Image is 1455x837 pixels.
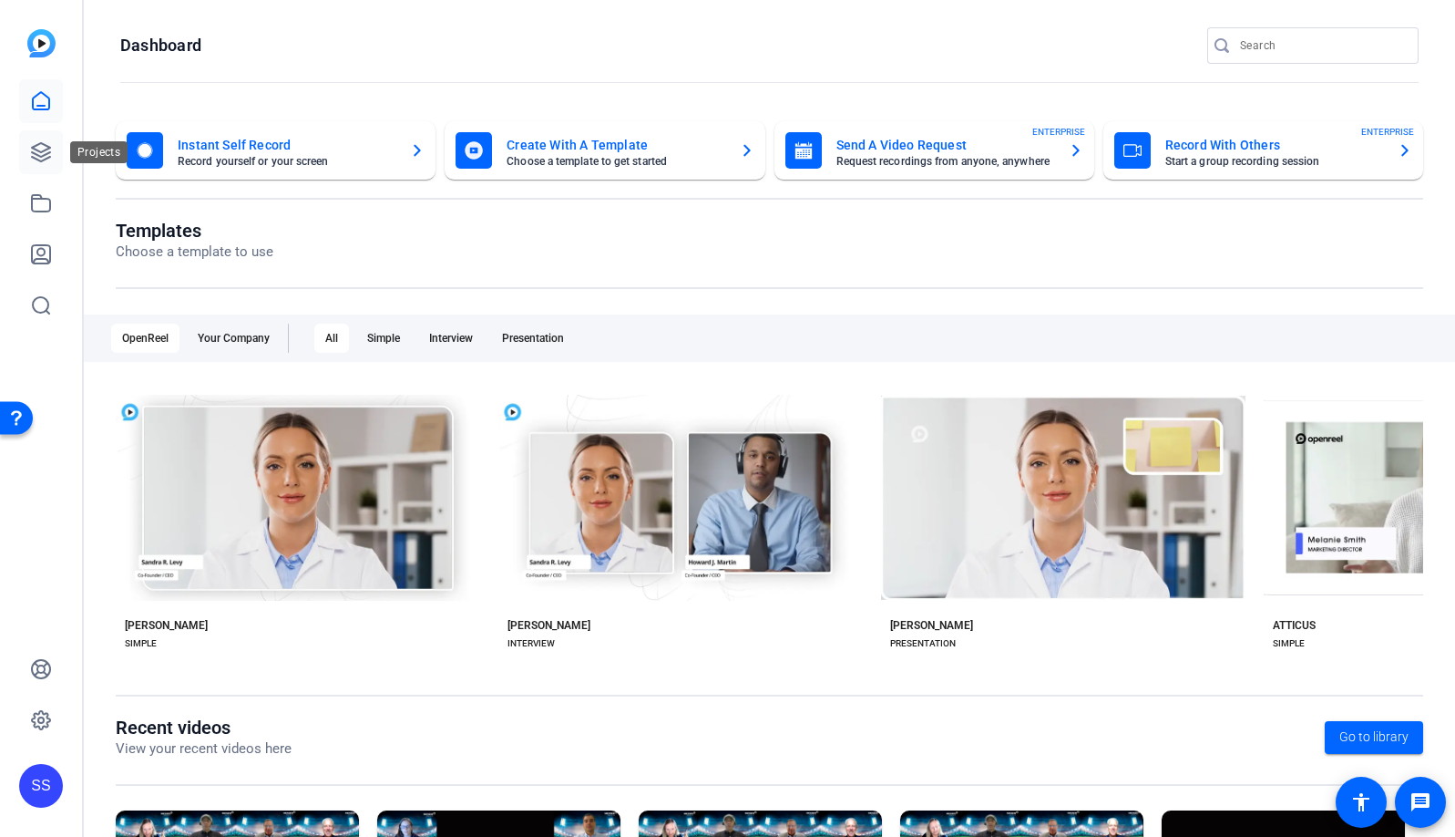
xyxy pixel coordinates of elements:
[1409,791,1431,813] mat-icon: message
[890,636,956,651] div: PRESENTATION
[836,156,1054,167] mat-card-subtitle: Request recordings from anyone, anywhere
[1361,125,1414,139] span: ENTERPRISE
[314,324,349,353] div: All
[491,324,575,353] div: Presentation
[19,764,63,808] div: SS
[178,134,395,156] mat-card-title: Instant Self Record
[116,717,292,739] h1: Recent videos
[1350,791,1372,813] mat-icon: accessibility
[125,618,208,633] div: [PERSON_NAME]
[507,636,555,651] div: INTERVIEW
[356,324,411,353] div: Simple
[1165,156,1383,167] mat-card-subtitle: Start a group recording session
[70,141,128,163] div: Projects
[116,242,273,263] p: Choose a template to use
[1325,721,1423,754] a: Go to library
[111,324,179,353] div: OpenReel
[1273,636,1305,651] div: SIMPLE
[507,618,590,633] div: [PERSON_NAME]
[1165,134,1383,156] mat-card-title: Record With Others
[1240,35,1404,57] input: Search
[116,739,292,759] p: View your recent videos here
[507,134,724,156] mat-card-title: Create With A Template
[116,220,273,242] h1: Templates
[125,636,157,651] div: SIMPLE
[116,121,435,180] button: Instant Self RecordRecord yourself or your screen
[418,324,484,353] div: Interview
[178,156,395,167] mat-card-subtitle: Record yourself or your screen
[774,121,1094,180] button: Send A Video RequestRequest recordings from anyone, anywhereENTERPRISE
[507,156,724,167] mat-card-subtitle: Choose a template to get started
[1032,125,1085,139] span: ENTERPRISE
[445,121,764,180] button: Create With A TemplateChoose a template to get started
[27,29,56,57] img: blue-gradient.svg
[1273,618,1316,633] div: ATTICUS
[836,134,1054,156] mat-card-title: Send A Video Request
[1103,121,1423,180] button: Record With OthersStart a group recording sessionENTERPRISE
[1339,728,1409,747] span: Go to library
[890,618,973,633] div: [PERSON_NAME]
[187,324,281,353] div: Your Company
[120,35,201,57] h1: Dashboard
